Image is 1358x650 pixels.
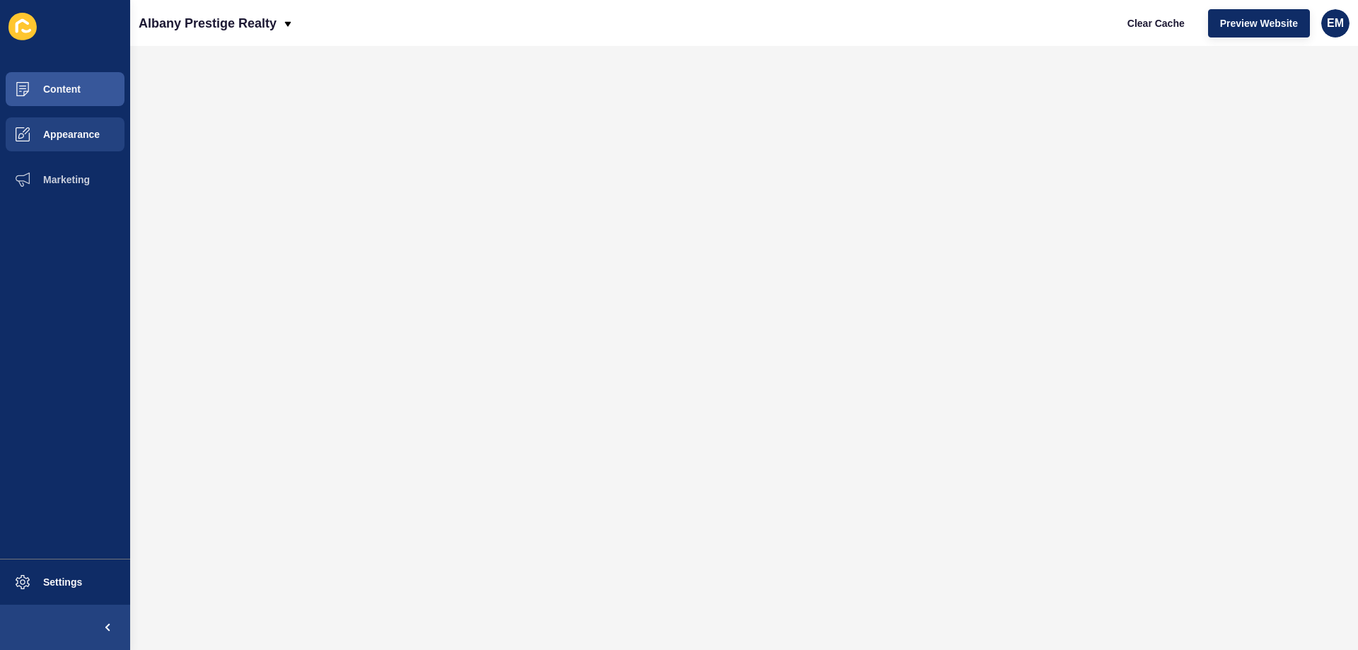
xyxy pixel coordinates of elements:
span: Clear Cache [1127,16,1185,30]
p: Albany Prestige Realty [139,6,277,41]
button: Clear Cache [1115,9,1197,37]
button: Preview Website [1208,9,1310,37]
span: EM [1327,16,1344,30]
span: Preview Website [1220,16,1298,30]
